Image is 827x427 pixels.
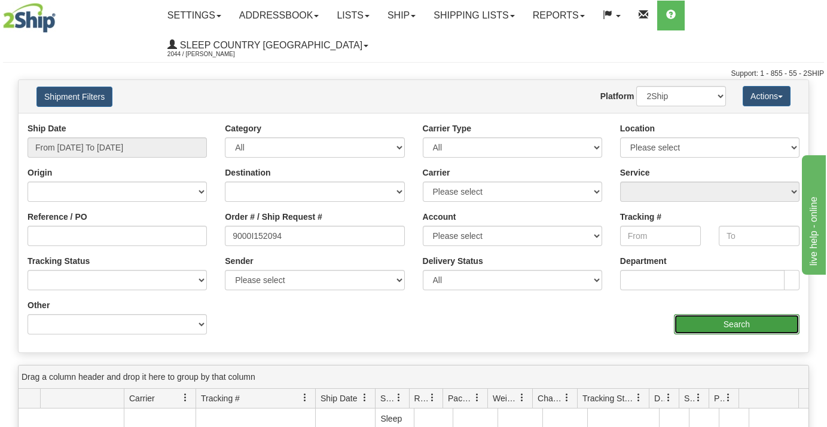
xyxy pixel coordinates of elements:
label: Tracking Status [28,255,90,267]
a: Tracking Status filter column settings [628,388,649,408]
label: Location [620,122,655,134]
span: Carrier [129,392,155,404]
a: Charge filter column settings [557,388,577,408]
a: Delivery Status filter column settings [658,388,679,408]
a: Sleep Country [GEOGRAPHIC_DATA] 2044 / [PERSON_NAME] [158,30,377,60]
span: Sender [380,392,394,404]
label: Order # / Ship Request # [225,211,322,223]
label: Tracking # [620,211,661,223]
span: Ship Date [321,392,357,404]
label: Other [28,299,50,311]
a: Reports [524,1,594,30]
label: Delivery Status [423,255,483,267]
input: Search [674,314,799,334]
a: Ship Date filter column settings [355,388,375,408]
iframe: chat widget [799,152,826,274]
label: Carrier [423,167,450,179]
label: Carrier Type [423,122,471,134]
a: Sender filter column settings [389,388,409,408]
a: Shipment Issues filter column settings [688,388,709,408]
label: Department [620,255,667,267]
span: 2044 / [PERSON_NAME] [167,48,257,60]
span: Shipment Issues [684,392,694,404]
label: Reference / PO [28,211,87,223]
div: grid grouping header [19,365,808,389]
a: Addressbook [230,1,328,30]
span: Tracking # [201,392,240,404]
a: Recipient filter column settings [422,388,443,408]
a: Carrier filter column settings [175,388,196,408]
button: Shipment Filters [36,87,112,107]
label: Destination [225,167,270,179]
span: Delivery Status [654,392,664,404]
a: Lists [328,1,378,30]
a: Ship [379,1,425,30]
span: Charge [538,392,563,404]
span: Pickup Status [714,392,724,404]
label: Origin [28,167,52,179]
span: Tracking Status [582,392,634,404]
label: Account [423,211,456,223]
a: Packages filter column settings [467,388,487,408]
span: Packages [448,392,473,404]
label: Category [225,122,261,134]
div: live help - online [9,7,111,21]
a: Tracking # filter column settings [295,388,315,408]
input: From [620,226,701,246]
button: Actions [743,86,791,106]
a: Settings [158,1,230,30]
span: Sleep Country [GEOGRAPHIC_DATA] [177,40,362,50]
a: Weight filter column settings [512,388,532,408]
a: Pickup Status filter column settings [718,388,738,408]
label: Ship Date [28,122,66,134]
input: To [719,226,799,246]
label: Platform [600,90,634,102]
div: Support: 1 - 855 - 55 - 2SHIP [3,69,824,79]
span: Weight [493,392,518,404]
a: Shipping lists [425,1,523,30]
span: Recipient [414,392,428,404]
img: logo2044.jpg [3,3,56,33]
label: Sender [225,255,253,267]
label: Service [620,167,650,179]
